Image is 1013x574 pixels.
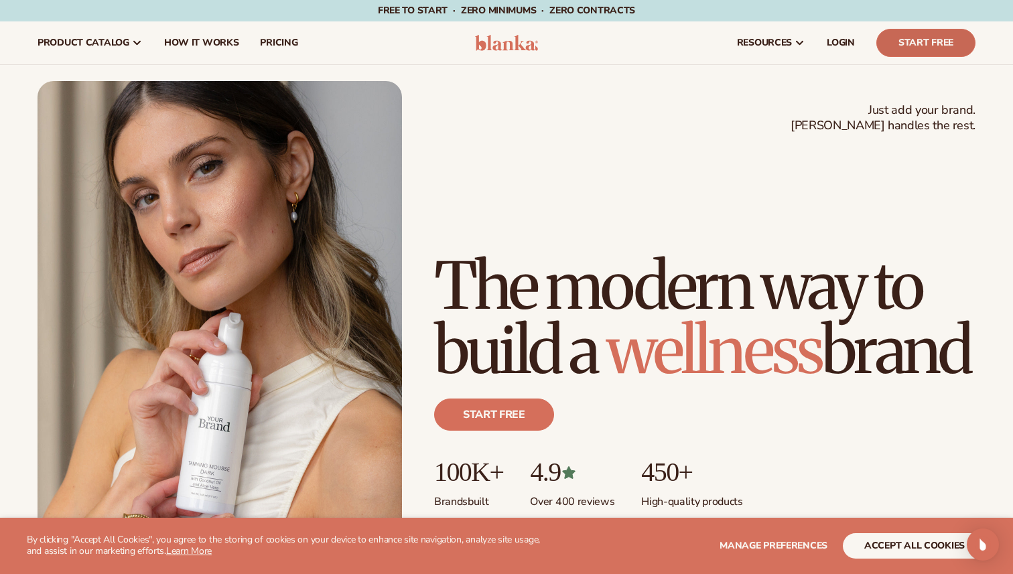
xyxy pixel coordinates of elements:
[726,21,816,64] a: resources
[827,38,855,48] span: LOGIN
[641,457,742,487] p: 450+
[720,533,827,559] button: Manage preferences
[720,539,827,552] span: Manage preferences
[27,534,549,557] p: By clicking "Accept All Cookies", you agree to the storing of cookies on your device to enhance s...
[27,21,153,64] a: product catalog
[153,21,250,64] a: How It Works
[967,528,999,561] div: Open Intercom Messenger
[434,487,503,509] p: Brands built
[641,487,742,509] p: High-quality products
[249,21,308,64] a: pricing
[378,4,635,17] span: Free to start · ZERO minimums · ZERO contracts
[737,38,792,48] span: resources
[475,35,539,51] img: logo
[530,487,614,509] p: Over 400 reviews
[876,29,975,57] a: Start Free
[164,38,239,48] span: How It Works
[38,38,129,48] span: product catalog
[38,81,402,541] img: Female holding tanning mousse.
[260,38,297,48] span: pricing
[816,21,866,64] a: LOGIN
[434,399,554,431] a: Start free
[166,545,212,557] a: Learn More
[434,457,503,487] p: 100K+
[606,310,822,390] span: wellness
[843,533,986,559] button: accept all cookies
[434,254,975,382] h1: The modern way to build a brand
[791,102,975,134] span: Just add your brand. [PERSON_NAME] handles the rest.
[530,457,614,487] p: 4.9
